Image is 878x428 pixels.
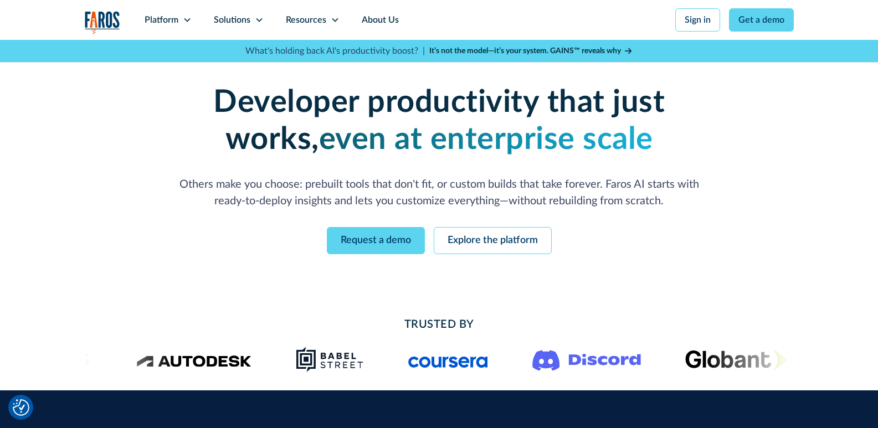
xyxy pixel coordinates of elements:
[327,227,425,254] a: Request a demo
[675,8,720,32] a: Sign in
[685,349,788,370] img: Globant's logo
[85,11,120,34] a: home
[729,8,794,32] a: Get a demo
[434,227,552,254] a: Explore the platform
[145,13,178,27] div: Platform
[173,316,705,333] h2: Trusted By
[213,87,665,155] strong: Developer productivity that just works,
[429,45,633,57] a: It’s not the model—it’s your system. GAINS™ reveals why
[245,44,425,58] p: What's holding back AI's productivity boost? |
[13,399,29,416] button: Cookie Settings
[173,176,705,209] p: Others make you choose: prebuilt tools that don't fit, or custom builds that take forever. Faros ...
[408,350,488,368] img: Logo of the online learning platform Coursera.
[286,13,326,27] div: Resources
[85,11,120,34] img: Logo of the analytics and reporting company Faros.
[319,124,653,155] strong: even at enterprise scale
[136,352,251,367] img: Logo of the design software company Autodesk.
[13,399,29,416] img: Revisit consent button
[532,348,641,371] img: Logo of the communication platform Discord.
[214,13,250,27] div: Solutions
[296,346,364,373] img: Babel Street logo png
[429,47,621,55] strong: It’s not the model—it’s your system. GAINS™ reveals why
